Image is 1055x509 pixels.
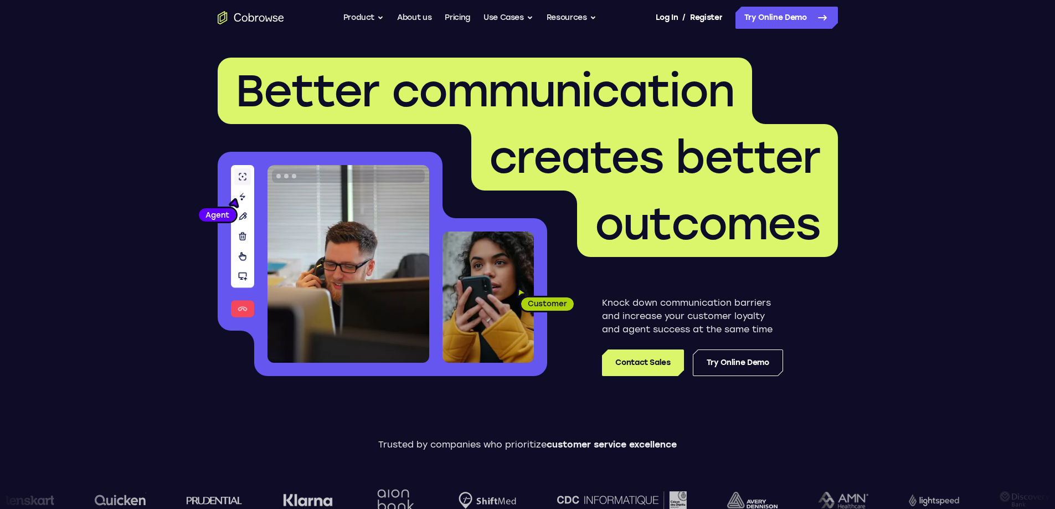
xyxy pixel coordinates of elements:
[397,7,431,29] a: About us
[595,197,820,250] span: outcomes
[735,7,838,29] a: Try Online Demo
[434,492,491,509] img: Shiftmed
[218,11,284,24] a: Go to the home page
[267,165,429,363] img: A customer support agent talking on the phone
[532,491,661,508] img: CDC Informatique
[883,494,934,506] img: Lightspeed
[602,349,683,376] a: Contact Sales
[442,232,534,363] img: A customer holding their phone
[602,296,783,336] p: Knock down communication barriers and increase your customer loyalty and agent success at the sam...
[445,7,470,29] a: Pricing
[483,7,533,29] button: Use Cases
[656,7,678,29] a: Log In
[258,493,307,507] img: Klarna
[690,7,722,29] a: Register
[161,496,217,505] img: prudential
[489,131,820,184] span: creates better
[693,349,783,376] a: Try Online Demo
[547,7,596,29] button: Resources
[682,11,686,24] span: /
[702,492,752,508] img: avery-dennison
[792,492,843,509] img: AMN Healthcare
[547,439,677,450] span: customer service excellence
[235,64,734,117] span: Better communication
[343,7,384,29] button: Product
